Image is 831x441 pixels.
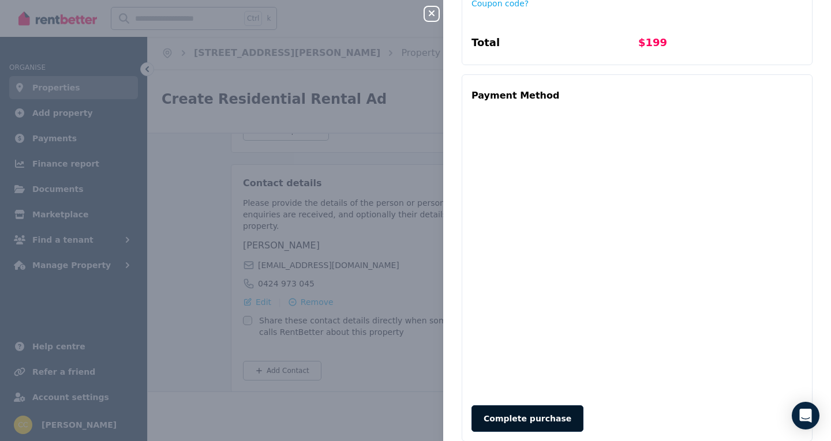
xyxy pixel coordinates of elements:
button: Complete purchase [471,405,583,432]
div: Total [471,35,636,55]
div: Open Intercom Messenger [792,402,819,429]
div: Payment Method [471,84,559,107]
iframe: Secure payment input frame [469,110,805,394]
div: $199 [638,35,803,55]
